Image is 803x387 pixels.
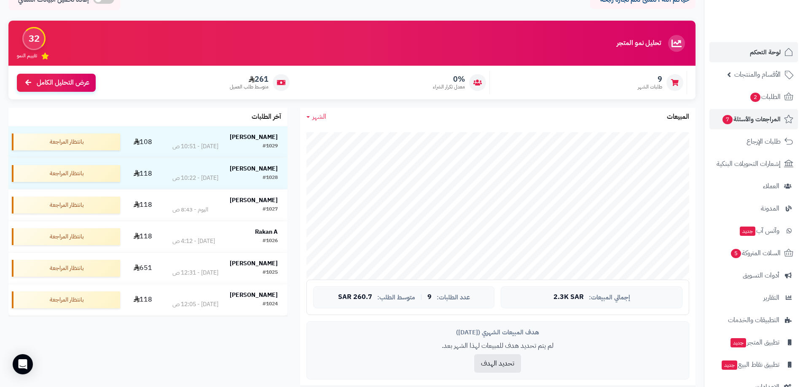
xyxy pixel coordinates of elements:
span: المراجعات والأسئلة [722,113,781,125]
span: 2 [750,93,760,102]
span: الأقسام والمنتجات [734,69,781,80]
span: عدد الطلبات: [437,294,470,301]
span: جديد [722,360,737,370]
td: 118 [124,189,163,221]
div: اليوم - 8:43 ص [172,206,208,214]
strong: [PERSON_NAME] [230,259,278,268]
a: التقارير [709,288,798,308]
span: جديد [740,227,755,236]
a: تطبيق نقاط البيعجديد [709,355,798,375]
span: المدونة [761,203,779,214]
span: عرض التحليل الكامل [37,78,89,88]
td: 118 [124,158,163,189]
div: #1029 [263,142,278,151]
span: | [420,294,422,300]
div: هدف المبيعات الشهري ([DATE]) [313,328,682,337]
td: 108 [124,126,163,157]
a: إشعارات التحويلات البنكية [709,154,798,174]
span: 9 [638,75,662,84]
a: العملاء [709,176,798,196]
p: لم يتم تحديد هدف للمبيعات لهذا الشهر بعد. [313,341,682,351]
span: الطلبات [749,91,781,103]
a: المراجعات والأسئلة7 [709,109,798,129]
strong: [PERSON_NAME] [230,196,278,205]
span: التطبيقات والخدمات [728,314,779,326]
span: 260.7 SAR [338,294,372,301]
div: بانتظار المراجعة [12,260,120,277]
span: التقارير [763,292,779,304]
a: لوحة التحكم [709,42,798,62]
a: التطبيقات والخدمات [709,310,798,330]
button: تحديد الهدف [474,354,521,373]
div: بانتظار المراجعة [12,228,120,245]
span: 7 [722,115,733,124]
span: لوحة التحكم [750,46,781,58]
span: 5 [731,249,741,258]
div: [DATE] - 4:12 ص [172,237,215,246]
a: المدونة [709,198,798,219]
span: طلبات الإرجاع [747,136,781,147]
div: بانتظار المراجعة [12,133,120,150]
span: جديد [730,338,746,347]
a: عرض التحليل الكامل [17,74,96,92]
span: تقييم النمو [17,52,37,59]
div: #1027 [263,206,278,214]
div: [DATE] - 12:05 ص [172,300,218,309]
div: بانتظار المراجعة [12,197,120,214]
strong: Rakan A [255,227,278,236]
div: Open Intercom Messenger [13,354,33,374]
a: أدوات التسويق [709,265,798,286]
div: #1025 [263,269,278,277]
span: إشعارات التحويلات البنكية [717,158,781,170]
strong: [PERSON_NAME] [230,164,278,173]
a: طلبات الإرجاع [709,131,798,152]
span: متوسط الطلب: [377,294,415,301]
strong: [PERSON_NAME] [230,291,278,299]
span: تطبيق نقاط البيع [721,359,779,371]
div: #1026 [263,237,278,246]
span: السلات المتروكة [730,247,781,259]
span: طلبات الشهر [638,83,662,91]
div: #1028 [263,174,278,182]
h3: آخر الطلبات [252,113,281,121]
td: 651 [124,253,163,284]
span: العملاء [763,180,779,192]
span: 261 [230,75,269,84]
a: السلات المتروكة5 [709,243,798,263]
span: 2.3K SAR [553,294,584,301]
div: [DATE] - 10:22 ص [172,174,218,182]
div: بانتظار المراجعة [12,165,120,182]
span: 9 [427,294,432,301]
span: متوسط طلب العميل [230,83,269,91]
strong: [PERSON_NAME] [230,133,278,141]
div: #1024 [263,300,278,309]
span: 0% [433,75,465,84]
div: بانتظار المراجعة [12,291,120,308]
span: وآتس آب [739,225,779,237]
h3: المبيعات [667,113,689,121]
a: الشهر [306,112,326,122]
span: إجمالي المبيعات: [589,294,630,301]
td: 118 [124,284,163,315]
span: أدوات التسويق [743,270,779,281]
a: وآتس آبجديد [709,221,798,241]
a: تطبيق المتجرجديد [709,332,798,352]
span: الشهر [312,112,326,122]
a: الطلبات2 [709,87,798,107]
div: [DATE] - 12:31 ص [172,269,218,277]
div: [DATE] - 10:51 ص [172,142,218,151]
span: تطبيق المتجر [730,336,779,348]
span: معدل تكرار الشراء [433,83,465,91]
td: 118 [124,221,163,252]
h3: تحليل نمو المتجر [617,40,661,47]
